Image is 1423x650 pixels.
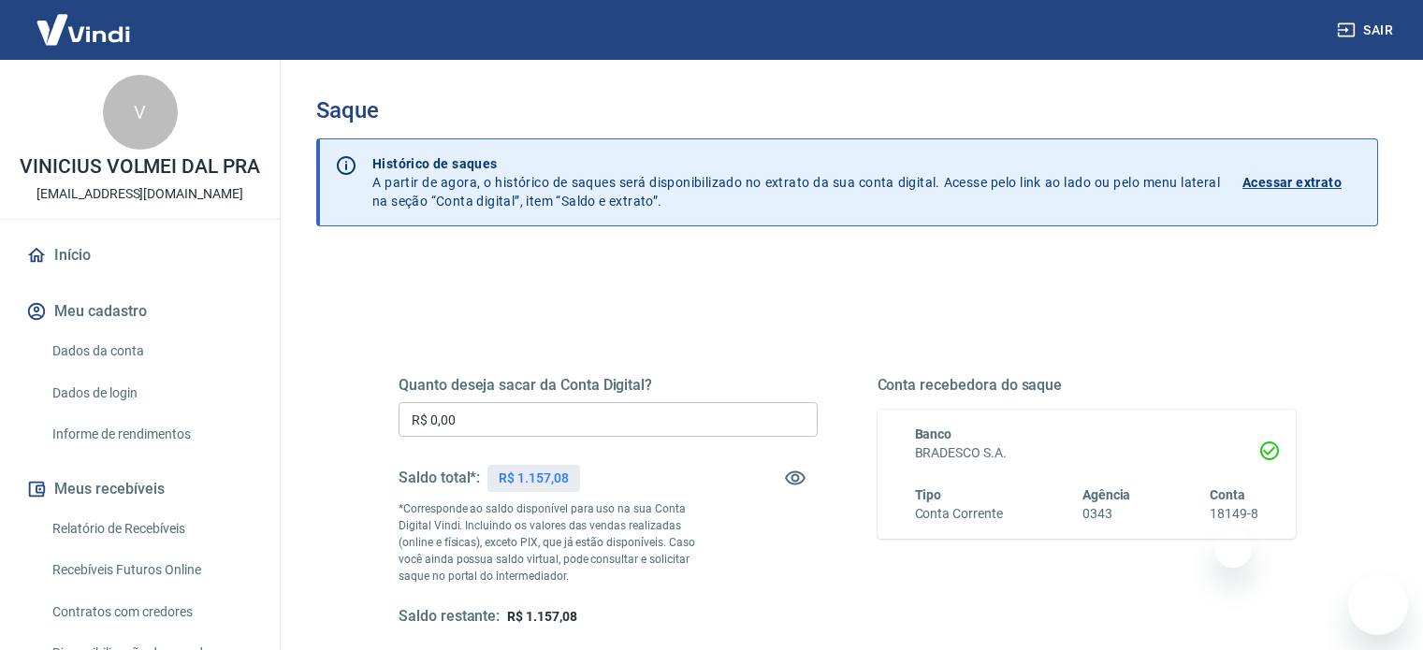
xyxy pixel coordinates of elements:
[36,184,243,204] p: [EMAIL_ADDRESS][DOMAIN_NAME]
[878,376,1297,395] h5: Conta recebedora do saque
[45,374,257,412] a: Dados de login
[507,609,576,624] span: R$ 1.157,08
[1333,13,1401,48] button: Sair
[1348,575,1408,635] iframe: Botão para abrir a janela de mensagens
[1210,504,1258,524] h6: 18149-8
[1214,530,1252,568] iframe: Fechar mensagem
[22,1,144,58] img: Vindi
[915,487,942,502] span: Tipo
[45,551,257,589] a: Recebíveis Futuros Online
[22,469,257,510] button: Meus recebíveis
[45,593,257,631] a: Contratos com credores
[399,376,818,395] h5: Quanto deseja sacar da Conta Digital?
[399,607,500,627] h5: Saldo restante:
[45,415,257,454] a: Informe de rendimentos
[22,291,257,332] button: Meu cadastro
[45,510,257,548] a: Relatório de Recebíveis
[372,154,1220,210] p: A partir de agora, o histórico de saques será disponibilizado no extrato da sua conta digital. Ac...
[22,235,257,276] a: Início
[20,157,260,177] p: VINICIUS VOLMEI DAL PRA
[1242,173,1342,192] p: Acessar extrato
[372,154,1220,173] p: Histórico de saques
[499,469,568,488] p: R$ 1.157,08
[399,469,480,487] h5: Saldo total*:
[316,97,1378,123] h3: Saque
[103,75,178,150] div: V
[45,332,257,370] a: Dados da conta
[399,500,713,585] p: *Corresponde ao saldo disponível para uso na sua Conta Digital Vindi. Incluindo os valores das ve...
[915,504,1003,524] h6: Conta Corrente
[915,443,1259,463] h6: BRADESCO S.A.
[1242,154,1362,210] a: Acessar extrato
[1210,487,1245,502] span: Conta
[915,426,952,441] span: Banco
[1082,504,1131,524] h6: 0343
[1082,487,1131,502] span: Agência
